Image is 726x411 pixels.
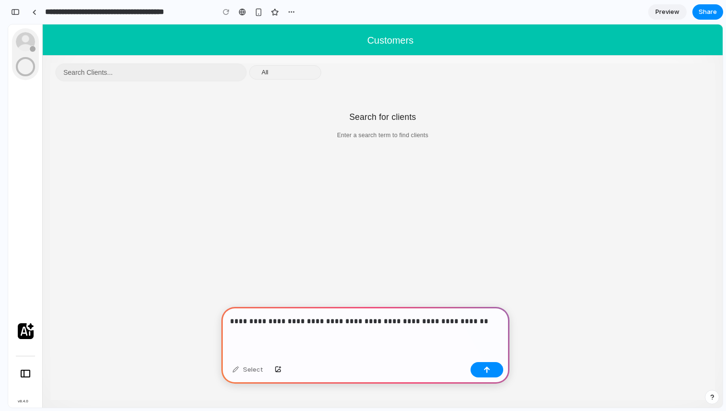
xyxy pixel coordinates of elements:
[699,7,717,17] span: Share
[341,86,408,99] p: Search for clients
[8,8,27,27] img: no_user.png
[253,45,299,51] span: All
[655,7,679,17] span: Preview
[648,4,687,20] a: Preview
[329,107,420,116] p: Enter a search term to find clients
[692,4,723,20] button: Share
[359,9,406,23] span: Customers
[241,41,313,55] button: All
